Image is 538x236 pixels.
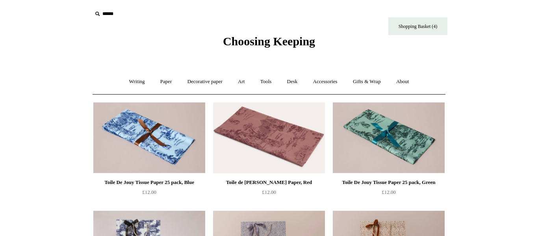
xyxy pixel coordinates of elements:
[388,17,447,35] a: Shopping Basket (4)
[95,178,203,187] div: Toile De Jouy Tissue Paper 25 pack, Blue
[93,102,205,173] a: Toile De Jouy Tissue Paper 25 pack, Blue Toile De Jouy Tissue Paper 25 pack, Blue
[93,178,205,210] a: Toile De Jouy Tissue Paper 25 pack, Blue £12.00
[213,102,325,173] img: Toile de Jouy Tissue Paper, Red
[215,178,323,187] div: Toile de [PERSON_NAME] Paper, Red
[306,71,345,92] a: Accessories
[122,71,152,92] a: Writing
[280,71,305,92] a: Desk
[389,71,416,92] a: About
[213,178,325,210] a: Toile de [PERSON_NAME] Paper, Red £12.00
[335,178,443,187] div: Toile De Jouy Tissue Paper 25 pack, Green
[382,189,396,195] span: £12.00
[333,102,445,173] a: Toile De Jouy Tissue Paper 25 pack, Green Toile De Jouy Tissue Paper 25 pack, Green
[223,41,315,46] a: Choosing Keeping
[223,35,315,48] span: Choosing Keeping
[333,178,445,210] a: Toile De Jouy Tissue Paper 25 pack, Green £12.00
[180,71,230,92] a: Decorative paper
[262,189,276,195] span: £12.00
[142,189,156,195] span: £12.00
[333,102,445,173] img: Toile De Jouy Tissue Paper 25 pack, Green
[213,102,325,173] a: Toile de Jouy Tissue Paper, Red Toile de Jouy Tissue Paper, Red
[93,102,205,173] img: Toile De Jouy Tissue Paper 25 pack, Blue
[253,71,279,92] a: Tools
[346,71,388,92] a: Gifts & Wrap
[153,71,179,92] a: Paper
[231,71,252,92] a: Art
